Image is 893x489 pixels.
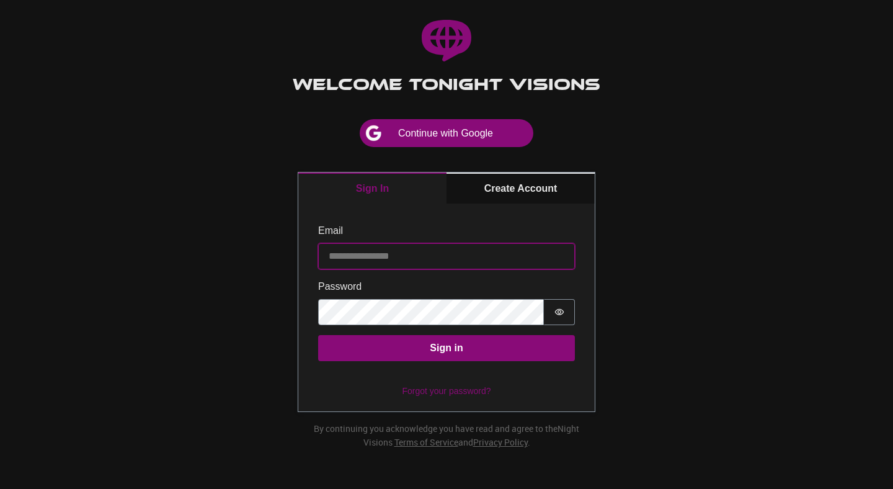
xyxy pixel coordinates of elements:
h6: By continuing you acknowledge you have read and agree to the Night Visions and . [298,422,595,449]
button: Show password [544,299,575,325]
img: google.svg [365,125,398,141]
button: Forgot your password? [394,381,498,402]
label: Email [318,223,575,238]
a: Privacy Policy [473,436,528,448]
a: Terms of Service [394,436,458,448]
button: Sign In [298,173,446,204]
button: Create Account [446,173,595,204]
button: Sign in [318,335,575,361]
h1: Welcome to Night Visions [293,76,600,94]
button: Continue with Google [360,119,533,147]
label: Password [318,279,575,294]
img: Logo [422,20,471,61]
